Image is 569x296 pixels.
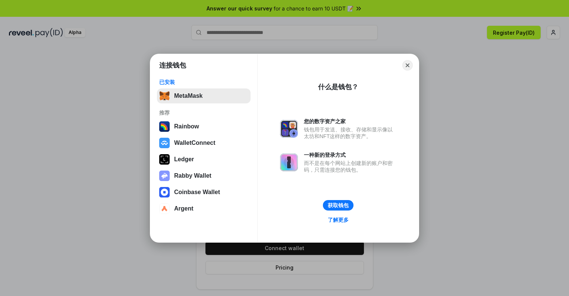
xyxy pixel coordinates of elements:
div: 一种新的登录方式 [304,152,396,158]
div: WalletConnect [174,140,216,146]
button: Coinbase Wallet [157,185,251,200]
button: Rainbow [157,119,251,134]
button: WalletConnect [157,135,251,150]
img: svg+xml,%3Csvg%20width%3D%2228%22%20height%3D%2228%22%20viewBox%3D%220%200%2028%2028%22%20fill%3D... [159,187,170,197]
div: Argent [174,205,194,212]
button: Rabby Wallet [157,168,251,183]
button: Close [402,60,413,71]
div: 钱包用于发送、接收、存储和显示像以太坊和NFT这样的数字资产。 [304,126,396,140]
h1: 连接钱包 [159,61,186,70]
img: svg+xml,%3Csvg%20width%3D%22120%22%20height%3D%22120%22%20viewBox%3D%220%200%20120%20120%22%20fil... [159,121,170,132]
a: 了解更多 [323,215,353,225]
img: svg+xml,%3Csvg%20width%3D%2228%22%20height%3D%2228%22%20viewBox%3D%220%200%2028%2028%22%20fill%3D... [159,138,170,148]
img: svg+xml,%3Csvg%20xmlns%3D%22http%3A%2F%2Fwww.w3.org%2F2000%2Fsvg%22%20fill%3D%22none%22%20viewBox... [280,120,298,138]
button: Ledger [157,152,251,167]
div: Ledger [174,156,194,163]
button: MetaMask [157,88,251,103]
button: 获取钱包 [323,200,353,211]
img: svg+xml,%3Csvg%20xmlns%3D%22http%3A%2F%2Fwww.w3.org%2F2000%2Fsvg%22%20fill%3D%22none%22%20viewBox... [159,171,170,181]
img: svg+xml,%3Csvg%20xmlns%3D%22http%3A%2F%2Fwww.w3.org%2F2000%2Fsvg%22%20fill%3D%22none%22%20viewBox... [280,153,298,171]
button: Argent [157,201,251,216]
div: Coinbase Wallet [174,189,220,196]
div: 推荐 [159,109,248,116]
div: 获取钱包 [328,202,349,209]
div: Rainbow [174,123,199,130]
img: svg+xml,%3Csvg%20xmlns%3D%22http%3A%2F%2Fwww.w3.org%2F2000%2Fsvg%22%20width%3D%2228%22%20height%3... [159,154,170,165]
div: 而不是在每个网站上创建新的账户和密码，只需连接您的钱包。 [304,160,396,173]
img: svg+xml,%3Csvg%20fill%3D%22none%22%20height%3D%2233%22%20viewBox%3D%220%200%2035%2033%22%20width%... [159,91,170,101]
div: 了解更多 [328,216,349,223]
div: 什么是钱包？ [318,82,358,91]
div: MetaMask [174,93,202,99]
div: 您的数字资产之家 [304,118,396,125]
div: Rabby Wallet [174,172,211,179]
img: svg+xml,%3Csvg%20width%3D%2228%22%20height%3D%2228%22%20viewBox%3D%220%200%2028%2028%22%20fill%3D... [159,203,170,214]
div: 已安装 [159,79,248,85]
